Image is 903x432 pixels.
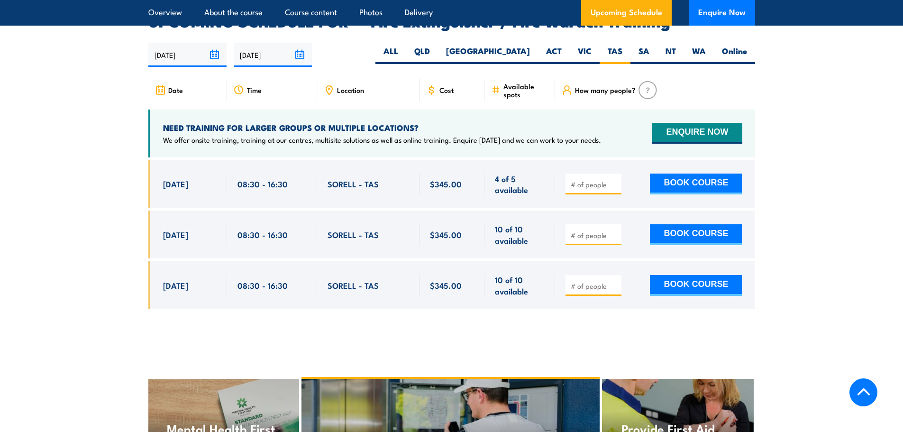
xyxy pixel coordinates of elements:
label: Online [714,46,755,64]
button: ENQUIRE NOW [652,123,742,144]
label: NT [657,46,684,64]
span: Available spots [503,82,548,98]
label: TAS [600,46,630,64]
input: # of people [571,180,618,189]
button: BOOK COURSE [650,174,742,194]
span: Cost [439,86,454,94]
span: [DATE] [163,178,188,189]
label: VIC [570,46,600,64]
span: $345.00 [430,229,462,240]
button: BOOK COURSE [650,224,742,245]
span: 4 of 5 available [495,173,545,195]
p: We offer onsite training, training at our centres, multisite solutions as well as online training... [163,135,601,145]
label: ACT [538,46,570,64]
input: # of people [571,230,618,240]
span: Date [168,86,183,94]
button: BOOK COURSE [650,275,742,296]
span: $345.00 [430,280,462,291]
span: How many people? [575,86,636,94]
label: WA [684,46,714,64]
h4: NEED TRAINING FOR LARGER GROUPS OR MULTIPLE LOCATIONS? [163,122,601,133]
span: Time [247,86,262,94]
span: [DATE] [163,229,188,240]
span: 08:30 - 16:30 [237,229,288,240]
span: SORELL - TAS [328,229,379,240]
label: ALL [375,46,406,64]
label: QLD [406,46,438,64]
span: 08:30 - 16:30 [237,280,288,291]
span: 08:30 - 16:30 [237,178,288,189]
h2: UPCOMING SCHEDULE FOR - "Fire Extinguisher / Fire Warden Training" [148,14,755,28]
label: SA [630,46,657,64]
span: [DATE] [163,280,188,291]
label: [GEOGRAPHIC_DATA] [438,46,538,64]
span: Location [337,86,364,94]
span: 10 of 10 available [495,274,545,296]
input: To date [234,43,312,67]
span: SORELL - TAS [328,178,379,189]
input: # of people [571,281,618,291]
input: From date [148,43,227,67]
span: SORELL - TAS [328,280,379,291]
span: $345.00 [430,178,462,189]
span: 10 of 10 available [495,223,545,246]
